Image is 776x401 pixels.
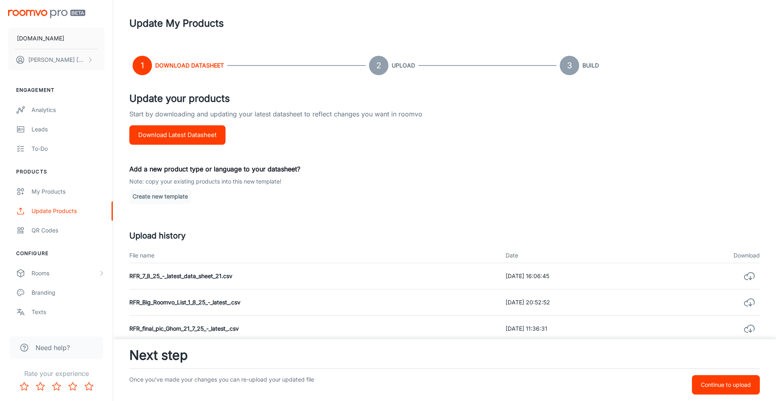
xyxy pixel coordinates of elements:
[32,187,105,196] div: My Products
[499,289,666,316] td: [DATE] 20:52:52
[81,378,97,395] button: Rate 5 star
[8,49,105,70] button: [PERSON_NAME] [PERSON_NAME]
[129,177,760,186] p: Note: copy your existing products into this new template!
[32,308,105,317] div: Texts
[17,34,64,43] p: [DOMAIN_NAME]
[129,346,760,365] h3: Next step
[499,263,666,289] td: [DATE] 16:06:45
[499,248,666,263] th: Date
[129,230,760,242] h5: Upload history
[567,61,572,70] text: 3
[8,10,85,18] img: Roomvo PRO Beta
[129,375,539,395] p: Once you've made your changes you can re-upload your updated file
[48,378,65,395] button: Rate 3 star
[8,28,105,49] button: [DOMAIN_NAME]
[666,248,760,263] th: Download
[36,343,70,352] span: Need help?
[32,378,48,395] button: Rate 2 star
[32,288,105,297] div: Branding
[129,91,760,106] h4: Update your products
[65,378,81,395] button: Rate 4 star
[129,289,499,316] td: RFR_Big_Roomvo_List_1_8_25_-_latest_.csv
[692,375,760,395] button: Continue to upload
[32,106,105,114] div: Analytics
[141,61,144,70] text: 1
[32,125,105,134] div: Leads
[6,369,106,378] p: Rate your experience
[129,316,499,342] td: RFR_final_pic_Ghom_21_7_25_-_latest_.csv
[32,269,98,278] div: Rooms
[376,61,381,70] text: 2
[129,16,224,31] h1: Update My Products
[129,263,499,289] td: RFR_7_8_25_-_latest_data_sheet_21.csv
[129,164,760,174] p: Add a new product type or language to your datasheet?
[32,226,105,235] div: QR Codes
[499,316,666,342] td: [DATE] 11:36:31
[701,380,751,389] p: Continue to upload
[32,144,105,153] div: To-do
[582,61,599,70] h6: Build
[392,61,415,70] h6: Upload
[16,378,32,395] button: Rate 1 star
[28,55,85,64] p: [PERSON_NAME] [PERSON_NAME]
[32,207,105,215] div: Update Products
[129,189,191,204] button: Create new template
[155,61,224,70] h6: Download Datasheet
[129,248,499,263] th: File name
[129,109,760,125] p: Start by downloading and updating your latest datasheet to reflect changes you want in roomvo
[129,125,226,145] button: Download Latest Datasheet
